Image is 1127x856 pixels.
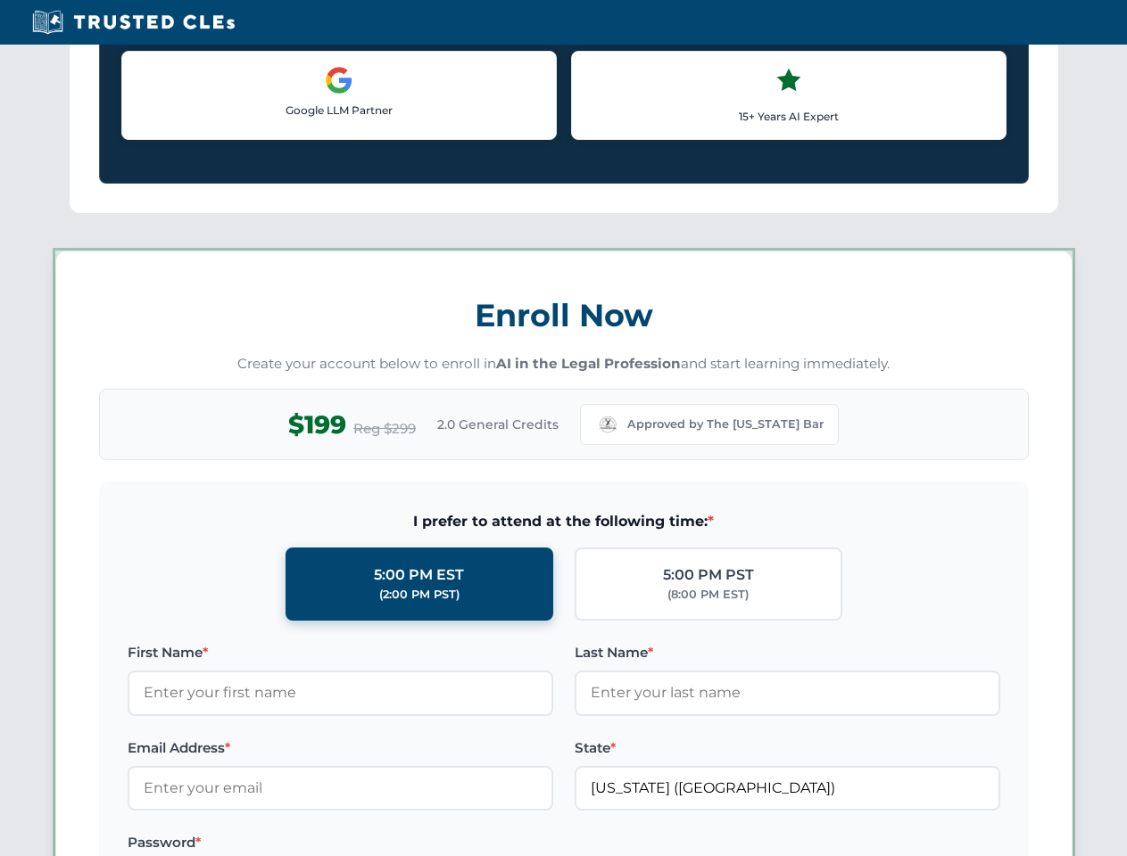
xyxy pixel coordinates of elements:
label: Email Address [128,737,553,759]
input: Enter your last name [575,671,1000,715]
span: Reg $299 [353,418,416,440]
strong: AI in the Legal Profession [496,355,681,372]
div: 5:00 PM PST [663,564,754,587]
div: (2:00 PM PST) [379,586,460,604]
p: 15+ Years AI Expert [586,108,991,125]
input: Missouri (MO) [575,766,1000,811]
img: Trusted CLEs [27,9,240,36]
div: 5:00 PM EST [374,564,464,587]
h3: Enroll Now [99,287,1029,343]
input: Enter your first name [128,671,553,715]
img: Missouri Bar [595,412,620,437]
label: Last Name [575,642,1000,663]
label: Password [128,832,553,853]
label: State [575,737,1000,759]
span: Approved by The [US_STATE] Bar [627,416,824,433]
img: Google [325,66,353,95]
label: First Name [128,642,553,663]
input: Enter your email [128,766,553,811]
p: Create your account below to enroll in and start learning immediately. [99,354,1029,374]
div: (8:00 PM EST) [667,586,749,604]
span: 2.0 General Credits [437,415,559,434]
span: $199 [288,405,346,445]
span: I prefer to attend at the following time: [128,510,1000,533]
p: Google LLM Partner [137,102,542,119]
